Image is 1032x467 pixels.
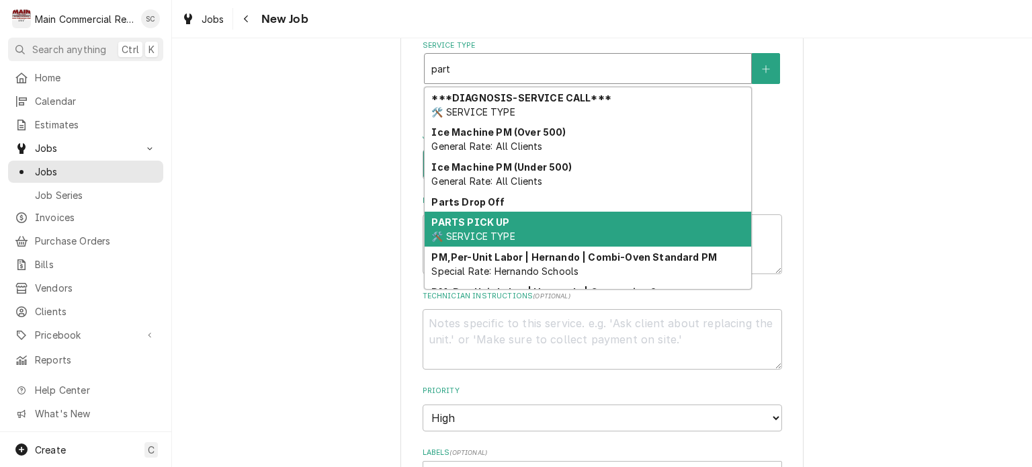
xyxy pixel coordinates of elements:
[35,353,157,367] span: Reports
[35,304,157,319] span: Clients
[431,286,675,298] strong: PM, Per-Unit Labor | Hernando | Convection Oven
[35,71,157,85] span: Home
[35,210,157,224] span: Invoices
[423,386,782,396] label: Priority
[8,67,163,89] a: Home
[35,444,66,456] span: Create
[423,448,782,458] label: Labels
[12,9,31,28] div: Main Commercial Refrigeration Service's Avatar
[8,230,163,252] a: Purchase Orders
[431,230,515,242] span: 🛠️ SERVICE TYPE
[431,126,566,138] strong: Ice Machine PM (Over 500)
[236,8,257,30] button: Navigate back
[8,300,163,323] a: Clients
[423,386,782,431] div: Priority
[431,216,509,228] strong: PARTS PICK UP
[8,379,163,401] a: Go to Help Center
[202,12,224,26] span: Jobs
[148,42,155,56] span: K
[12,9,31,28] div: M
[8,184,163,206] a: Job Series
[176,8,230,30] a: Jobs
[35,328,136,342] span: Pricebook
[8,324,163,346] a: Go to Pricebook
[423,196,782,206] label: Reason For Call
[141,9,160,28] div: SC
[257,10,308,28] span: New Job
[35,407,155,421] span: What's New
[35,257,157,271] span: Bills
[35,234,157,248] span: Purchase Orders
[431,265,578,277] span: Special Rate: Hernando Schools
[35,383,155,397] span: Help Center
[35,12,134,26] div: Main Commercial Refrigeration Service
[8,137,163,159] a: Go to Jobs
[35,281,157,295] span: Vendors
[141,9,160,28] div: Sharon Campbell's Avatar
[35,141,136,155] span: Jobs
[431,106,515,118] span: 🛠️ SERVICE TYPE
[431,161,572,173] strong: Ice Machine PM (Under 500)
[762,65,770,74] svg: Create New Service
[752,53,780,84] button: Create New Service
[431,140,542,152] span: General Rate: All Clients
[431,251,716,263] strong: PM,Per-Unit Labor | Hernando | Combi-Oven Standard PM
[35,188,157,202] span: Job Series
[8,38,163,61] button: Search anythingCtrlK
[423,40,782,115] div: Service Type
[423,291,782,370] div: Technician Instructions
[431,175,542,187] span: General Rate: All Clients
[8,114,163,136] a: Estimates
[35,94,157,108] span: Calendar
[35,165,157,179] span: Jobs
[423,131,782,142] label: Job Type
[8,402,163,425] a: Go to What's New
[148,443,155,457] span: C
[32,42,106,56] span: Search anything
[35,118,157,132] span: Estimates
[449,449,487,456] span: ( optional )
[8,161,163,183] a: Jobs
[8,90,163,112] a: Calendar
[423,131,782,179] div: Job Type
[8,277,163,299] a: Vendors
[122,42,139,56] span: Ctrl
[423,40,782,51] label: Service Type
[423,214,782,275] textarea: PO 70637 - Truck Stock, Ice Machine Cleaner
[423,84,782,105] div: Field Errors
[431,196,504,208] strong: Parts Drop Off
[8,253,163,275] a: Bills
[423,291,782,302] label: Technician Instructions
[8,206,163,228] a: Invoices
[8,349,163,371] a: Reports
[423,196,782,274] div: Reason For Call
[533,292,570,300] span: ( optional )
